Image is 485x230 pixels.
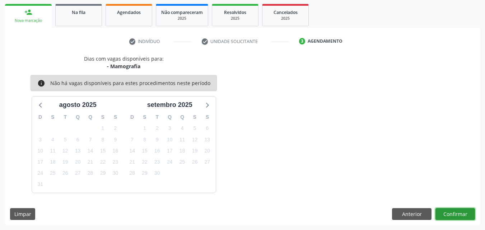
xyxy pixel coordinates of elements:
span: segunda-feira, 29 de setembro de 2025 [140,168,150,178]
span: terça-feira, 16 de setembro de 2025 [152,146,162,156]
span: terça-feira, 26 de agosto de 2025 [60,168,70,178]
div: Q [71,112,84,123]
span: segunda-feira, 18 de agosto de 2025 [48,157,58,167]
div: Q [84,112,97,123]
span: segunda-feira, 25 de agosto de 2025 [48,168,58,178]
span: terça-feira, 12 de agosto de 2025 [60,146,70,156]
span: sábado, 9 de agosto de 2025 [110,135,120,145]
span: quarta-feira, 10 de setembro de 2025 [165,135,175,145]
div: T [151,112,163,123]
span: sexta-feira, 12 de setembro de 2025 [190,135,200,145]
span: segunda-feira, 4 de agosto de 2025 [48,135,58,145]
span: domingo, 21 de setembro de 2025 [127,157,137,167]
button: Anterior [392,208,432,220]
span: sexta-feira, 5 de setembro de 2025 [190,123,200,133]
span: Na fila [72,9,85,15]
div: Não há vagas disponíveis para estes procedimentos neste período [50,79,210,87]
div: S [109,112,122,123]
span: sexta-feira, 8 de agosto de 2025 [98,135,108,145]
span: sexta-feira, 29 de agosto de 2025 [98,168,108,178]
span: quarta-feira, 13 de agosto de 2025 [73,146,83,156]
span: sábado, 6 de setembro de 2025 [202,123,212,133]
div: 3 [299,38,306,44]
span: sexta-feira, 15 de agosto de 2025 [98,146,108,156]
span: Resolvidos [224,9,246,15]
div: setembro 2025 [144,100,195,110]
span: sábado, 16 de agosto de 2025 [110,146,120,156]
div: - Mamografia [84,62,164,70]
span: terça-feira, 23 de setembro de 2025 [152,157,162,167]
span: terça-feira, 5 de agosto de 2025 [60,135,70,145]
span: segunda-feira, 22 de setembro de 2025 [140,157,150,167]
span: terça-feira, 2 de setembro de 2025 [152,123,162,133]
div: S [188,112,201,123]
span: quinta-feira, 14 de agosto de 2025 [85,146,95,156]
div: S [97,112,109,123]
div: Nova marcação [10,18,47,23]
span: quarta-feira, 17 de setembro de 2025 [165,146,175,156]
span: Cancelados [274,9,298,15]
span: domingo, 3 de agosto de 2025 [35,135,45,145]
span: sábado, 13 de setembro de 2025 [202,135,212,145]
div: T [59,112,71,123]
div: 2025 [267,16,303,21]
span: Agendados [117,9,141,15]
span: domingo, 17 de agosto de 2025 [35,157,45,167]
span: segunda-feira, 15 de setembro de 2025 [140,146,150,156]
div: 2025 [217,16,253,21]
div: S [47,112,59,123]
div: Dias com vagas disponíveis para: [84,55,164,70]
span: quinta-feira, 21 de agosto de 2025 [85,157,95,167]
span: domingo, 28 de setembro de 2025 [127,168,137,178]
div: S [201,112,214,123]
span: sábado, 20 de setembro de 2025 [202,146,212,156]
span: sexta-feira, 26 de setembro de 2025 [190,157,200,167]
span: sexta-feira, 19 de setembro de 2025 [190,146,200,156]
span: sábado, 23 de agosto de 2025 [110,157,120,167]
span: domingo, 7 de setembro de 2025 [127,135,137,145]
span: segunda-feira, 11 de agosto de 2025 [48,146,58,156]
span: quinta-feira, 7 de agosto de 2025 [85,135,95,145]
span: sábado, 27 de setembro de 2025 [202,157,212,167]
div: 2025 [161,16,203,21]
span: quinta-feira, 18 de setembro de 2025 [177,146,187,156]
button: Confirmar [435,208,475,220]
div: agosto 2025 [56,100,99,110]
span: sábado, 30 de agosto de 2025 [110,168,120,178]
span: quinta-feira, 25 de setembro de 2025 [177,157,187,167]
span: sábado, 2 de agosto de 2025 [110,123,120,133]
span: domingo, 14 de setembro de 2025 [127,146,137,156]
div: D [34,112,47,123]
div: Agendamento [308,38,342,44]
span: sexta-feira, 22 de agosto de 2025 [98,157,108,167]
div: Q [163,112,176,123]
i: info [37,79,45,87]
span: quarta-feira, 27 de agosto de 2025 [73,168,83,178]
span: quarta-feira, 20 de agosto de 2025 [73,157,83,167]
span: terça-feira, 9 de setembro de 2025 [152,135,162,145]
span: quinta-feira, 11 de setembro de 2025 [177,135,187,145]
div: person_add [24,8,32,16]
div: D [126,112,139,123]
div: Q [176,112,188,123]
span: quinta-feira, 4 de setembro de 2025 [177,123,187,133]
span: segunda-feira, 1 de setembro de 2025 [140,123,150,133]
span: domingo, 31 de agosto de 2025 [35,179,45,189]
span: sexta-feira, 1 de agosto de 2025 [98,123,108,133]
span: quarta-feira, 6 de agosto de 2025 [73,135,83,145]
div: S [139,112,151,123]
span: quarta-feira, 3 de setembro de 2025 [165,123,175,133]
span: terça-feira, 30 de setembro de 2025 [152,168,162,178]
span: terça-feira, 19 de agosto de 2025 [60,157,70,167]
span: Não compareceram [161,9,203,15]
span: segunda-feira, 8 de setembro de 2025 [140,135,150,145]
span: domingo, 10 de agosto de 2025 [35,146,45,156]
span: domingo, 24 de agosto de 2025 [35,168,45,178]
span: quarta-feira, 24 de setembro de 2025 [165,157,175,167]
span: quinta-feira, 28 de agosto de 2025 [85,168,95,178]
